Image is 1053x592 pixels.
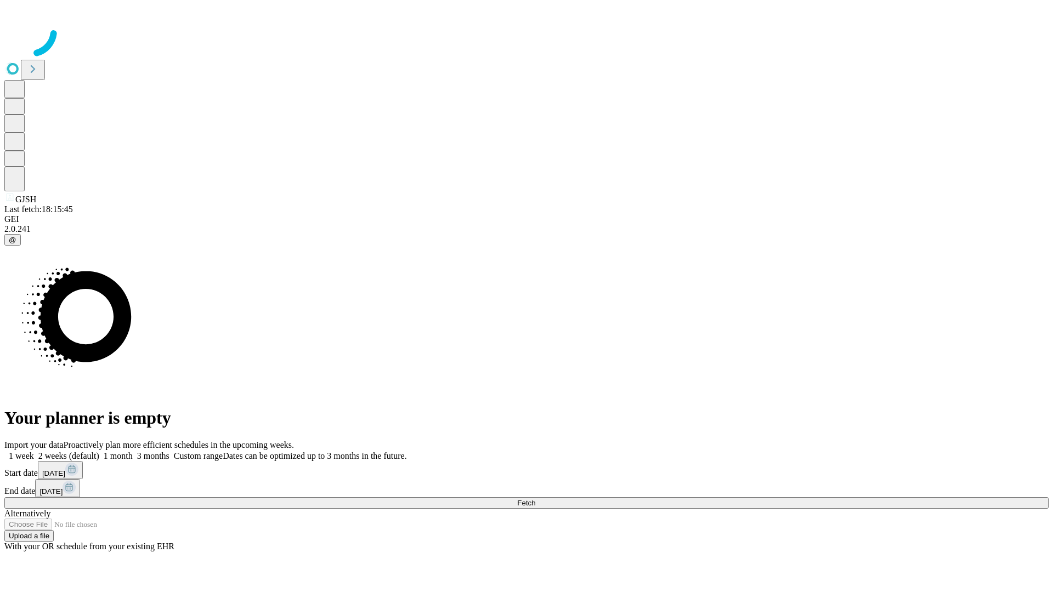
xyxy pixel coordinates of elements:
[517,499,535,507] span: Fetch
[104,451,133,460] span: 1 month
[4,440,64,449] span: Import your data
[35,479,80,497] button: [DATE]
[64,440,294,449] span: Proactively plan more efficient schedules in the upcoming weeks.
[38,461,83,479] button: [DATE]
[137,451,169,460] span: 3 months
[4,509,50,518] span: Alternatively
[9,451,34,460] span: 1 week
[42,469,65,477] span: [DATE]
[4,542,174,551] span: With your OR schedule from your existing EHR
[4,214,1049,224] div: GEI
[4,461,1049,479] div: Start date
[174,451,223,460] span: Custom range
[4,408,1049,428] h1: Your planner is empty
[39,487,63,496] span: [DATE]
[4,530,54,542] button: Upload a file
[9,236,16,244] span: @
[38,451,99,460] span: 2 weeks (default)
[4,497,1049,509] button: Fetch
[4,224,1049,234] div: 2.0.241
[4,204,73,214] span: Last fetch: 18:15:45
[4,234,21,246] button: @
[4,479,1049,497] div: End date
[15,195,36,204] span: GJSH
[223,451,406,460] span: Dates can be optimized up to 3 months in the future.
